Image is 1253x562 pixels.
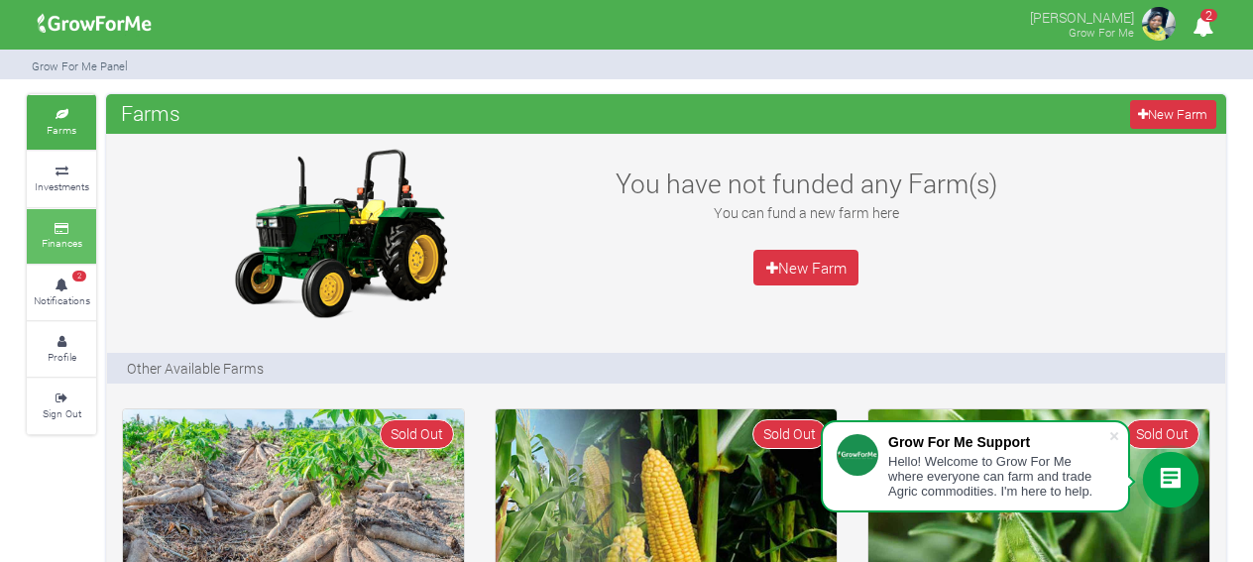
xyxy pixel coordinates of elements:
[27,266,96,320] a: 2 Notifications
[27,152,96,206] a: Investments
[1125,419,1199,448] span: Sold Out
[753,250,858,285] a: New Farm
[888,454,1108,499] div: Hello! Welcome to Grow For Me where everyone can farm and trade Agric commodities. I'm here to help.
[216,144,464,322] img: growforme image
[43,406,81,420] small: Sign Out
[591,202,1021,223] p: You can fund a new farm here
[27,209,96,264] a: Finances
[1030,4,1134,28] p: [PERSON_NAME]
[1200,9,1217,22] span: 2
[48,350,76,364] small: Profile
[42,236,82,250] small: Finances
[752,419,827,448] span: Sold Out
[31,4,159,44] img: growforme image
[1184,19,1222,38] a: 2
[27,379,96,433] a: Sign Out
[27,322,96,377] a: Profile
[1069,25,1134,40] small: Grow For Me
[591,168,1021,199] h3: You have not funded any Farm(s)
[1130,100,1216,129] a: New Farm
[47,123,76,137] small: Farms
[35,179,89,193] small: Investments
[380,419,454,448] span: Sold Out
[1139,4,1179,44] img: growforme image
[72,271,86,282] span: 2
[27,95,96,150] a: Farms
[127,358,264,379] p: Other Available Farms
[116,93,185,133] span: Farms
[1184,4,1222,49] i: Notifications
[32,58,128,73] small: Grow For Me Panel
[888,434,1108,450] div: Grow For Me Support
[34,293,90,307] small: Notifications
